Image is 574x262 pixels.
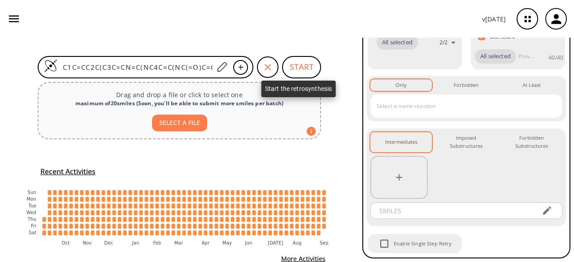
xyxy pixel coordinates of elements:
[26,190,36,235] g: y-axis tick label
[516,49,536,64] input: Provider name
[370,79,432,91] button: Only
[394,240,452,248] span: Enable Single Step Retry
[396,81,407,89] div: Only
[46,99,313,107] div: maximum of 20 smiles ( Soon, you'll be able to submit more smiles per batch )
[370,132,432,152] button: Intermediates
[375,234,394,253] span: Enable Single Step Retry
[373,202,535,219] input: SMILES
[501,132,562,152] button: Forbidden Substructures
[222,241,232,245] text: May
[501,79,562,91] button: At Least
[37,164,99,179] button: Recent Activities
[28,203,36,208] text: Tue
[46,90,313,99] p: Drag and drop a file or click to select one
[522,81,541,89] div: At Least
[62,241,329,245] g: x-axis tick label
[282,56,321,78] button: START
[374,99,545,113] input: Select a name reaction
[31,223,36,228] text: Fri
[385,138,417,146] div: Intermediates
[62,241,70,245] text: Oct
[153,241,161,245] text: Feb
[268,241,283,245] text: [DATE]
[367,233,463,254] div: When Single Step Retry is enabled, if no route is found during retrosynthesis, a retry is trigger...
[320,241,328,245] text: Sep
[29,230,36,235] text: Sat
[482,14,506,24] p: v [DATE]
[439,39,448,46] p: 2 / 2
[261,81,336,97] div: Start the retrosynthesis
[27,217,36,222] text: Thu
[26,210,36,215] text: Wed
[57,63,213,72] input: Enter SMILES
[435,132,497,152] button: Imposed Substructures
[43,190,326,235] g: cell
[548,54,563,61] p: 40 / 40
[508,134,555,150] div: Forbidden Substructures
[443,134,490,150] div: Imposed Substructures
[44,59,57,73] img: Logo Spaya
[293,241,302,245] text: Aug
[435,79,497,91] button: Forbidden
[454,81,478,89] div: Forbidden
[83,241,92,245] text: Nov
[152,115,207,131] button: SELECT A FILE
[202,241,210,245] text: Apr
[244,241,252,245] text: Jun
[104,241,113,245] text: Dec
[132,241,139,245] text: Jan
[377,38,418,47] span: All selected
[26,197,36,202] text: Mon
[28,190,36,195] text: Sun
[174,241,183,245] text: Mar
[475,52,516,61] span: All selected
[40,167,96,176] h5: Recent Activities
